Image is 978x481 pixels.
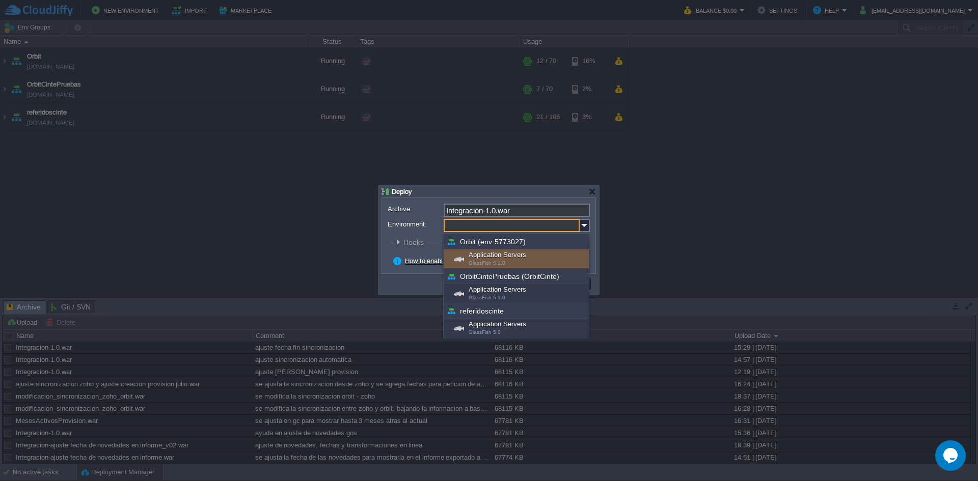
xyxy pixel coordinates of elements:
div: Application Servers [444,284,589,303]
div: Application Servers [444,319,589,338]
label: Archive: [388,204,443,214]
a: How to enable zero-downtime deployment [405,257,527,265]
span: Hooks [403,238,426,246]
span: GlassFish 5.0 [469,329,501,335]
iframe: chat widget [935,440,968,471]
div: Orbit (env-5773027) [444,234,589,249]
span: Deploy [392,188,412,195]
div: OrbitCintePruebas (OrbitCinte) [444,269,589,284]
span: GlassFish 5.1.0 [469,295,505,300]
span: GlassFish 5.1.0 [469,260,505,266]
label: Environment: [388,219,443,230]
div: referidoscinte [444,303,589,319]
div: Application Servers [444,249,589,269]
